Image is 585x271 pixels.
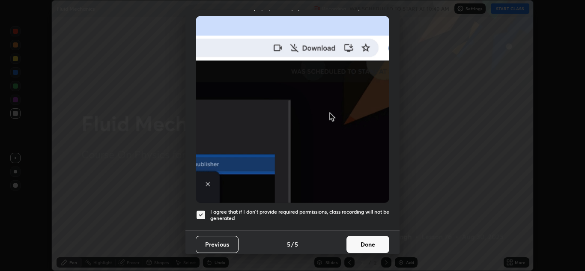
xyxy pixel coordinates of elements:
h4: 5 [287,240,290,249]
button: Done [346,236,389,253]
h5: I agree that if I don't provide required permissions, class recording will not be generated [210,208,389,222]
h4: / [291,240,294,249]
img: downloads-permission-blocked.gif [196,16,389,203]
button: Previous [196,236,239,253]
h4: 5 [295,240,298,249]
